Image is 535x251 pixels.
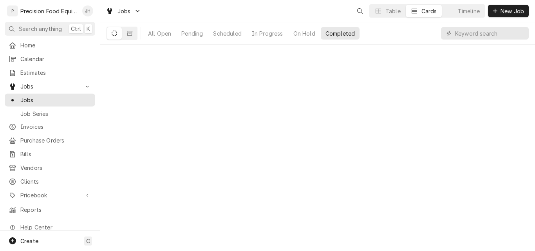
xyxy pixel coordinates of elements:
[499,7,526,15] span: New Job
[181,29,203,38] div: Pending
[5,66,95,79] a: Estimates
[5,39,95,52] a: Home
[117,7,131,15] span: Jobs
[20,41,91,49] span: Home
[213,29,241,38] div: Scheduled
[87,25,90,33] span: K
[71,25,81,33] span: Ctrl
[103,5,144,18] a: Go to Jobs
[20,55,91,63] span: Calendar
[20,110,91,118] span: Job Series
[20,7,78,15] div: Precision Food Equipment LLC
[252,29,283,38] div: In Progress
[5,161,95,174] a: Vendors
[20,96,91,104] span: Jobs
[20,177,91,186] span: Clients
[5,189,95,202] a: Go to Pricebook
[5,203,95,216] a: Reports
[20,82,80,90] span: Jobs
[86,237,90,245] span: C
[20,191,80,199] span: Pricebook
[20,69,91,77] span: Estimates
[20,123,91,131] span: Invoices
[5,148,95,161] a: Bills
[5,52,95,65] a: Calendar
[458,7,480,15] div: Timeline
[20,150,91,158] span: Bills
[293,29,315,38] div: On Hold
[20,136,91,144] span: Purchase Orders
[5,22,95,36] button: Search anythingCtrlK
[385,7,401,15] div: Table
[7,5,18,16] div: P
[5,120,95,133] a: Invoices
[82,5,93,16] div: JH
[488,5,529,17] button: New Job
[455,27,525,40] input: Keyword search
[20,238,38,244] span: Create
[421,7,437,15] div: Cards
[20,164,91,172] span: Vendors
[5,175,95,188] a: Clients
[82,5,93,16] div: Jason Hertel's Avatar
[20,223,90,231] span: Help Center
[5,80,95,93] a: Go to Jobs
[354,5,366,17] button: Open search
[148,29,171,38] div: All Open
[5,134,95,147] a: Purchase Orders
[20,206,91,214] span: Reports
[325,29,355,38] div: Completed
[5,221,95,234] a: Go to Help Center
[5,107,95,120] a: Job Series
[5,94,95,107] a: Jobs
[19,25,62,33] span: Search anything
